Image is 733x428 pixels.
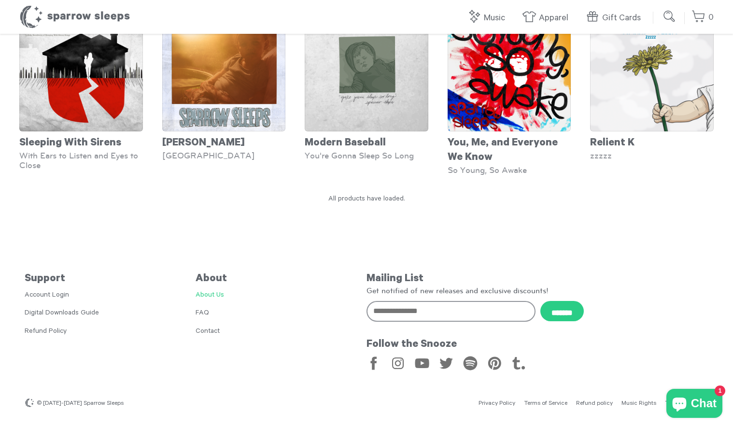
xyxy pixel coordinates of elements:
[590,151,714,160] div: zzzzz
[522,8,573,29] a: Apparel
[366,356,381,371] a: Facebook
[590,8,714,132] img: SparrowSleeps-RelientK-Zzzzz-Cover1600x1600_grande.png
[576,400,613,407] a: Refund policy
[19,151,143,170] div: With Ears to Listen and Eyes to Close
[621,400,656,407] a: Music Rights
[37,400,124,407] span: © [DATE]-[DATE] Sparrow Sleeps
[25,292,69,300] a: Account Login
[448,165,571,175] div: So Young, So Awake
[19,131,143,151] div: Sleeping With Sirens
[467,8,510,29] a: Music
[585,8,646,29] a: Gift Cards
[196,310,209,317] a: FAQ
[439,356,453,371] a: Twitter
[479,400,515,407] a: Privacy Policy
[25,273,196,285] h5: Support
[391,356,405,371] a: Instagram
[366,285,708,296] p: Get notified of new releases and exclusive discounts!
[463,356,478,371] a: Spotify
[162,131,286,151] div: [PERSON_NAME]
[25,310,99,317] a: Digital Downloads Guide
[305,8,428,132] img: SS-ModernBaseball-You_reGonnaSleepSoLong-Cover-1600x1600_grande.png
[415,356,429,371] a: YouTube
[196,292,224,300] a: About Us
[691,7,714,28] a: 0
[487,356,502,371] a: Pinterest
[196,273,366,285] h5: About
[511,356,526,371] a: Tumblr
[19,5,130,29] h1: Sparrow Sleeps
[366,339,708,351] h5: Follow the Snooze
[19,8,143,132] img: SparrowSleeps-SleepingWithSirens-WithEarstoHearandEyesToClose-Cover_grande.png
[305,151,428,160] div: You're Gonna Sleep So Long
[19,8,143,171] a: Sleeping With Sirens With Ears to Listen and Eyes to Close
[524,400,567,407] a: Terms of Service
[660,7,679,26] input: Submit
[448,131,571,165] div: You, Me, and Everyone We Know
[196,328,220,336] a: Contact
[590,8,714,161] a: Relient K zzzzz
[448,8,571,132] img: SS-SoYoungSoAwake-1600x1600_grande.png
[162,151,286,160] div: [GEOGRAPHIC_DATA]
[162,8,286,161] a: [PERSON_NAME] [GEOGRAPHIC_DATA]
[366,273,708,285] h5: Mailing List
[663,389,725,420] inbox-online-store-chat: Shopify online store chat
[590,131,714,151] div: Relient K
[448,8,571,175] a: You, Me, and Everyone We Know So Young, So Awake
[305,131,428,151] div: Modern Baseball
[162,8,286,132] img: SS-KiddiePoolAvenue-Cover-1600x1600_grande.png
[25,328,67,336] a: Refund Policy
[305,8,428,161] a: Modern Baseball You're Gonna Sleep So Long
